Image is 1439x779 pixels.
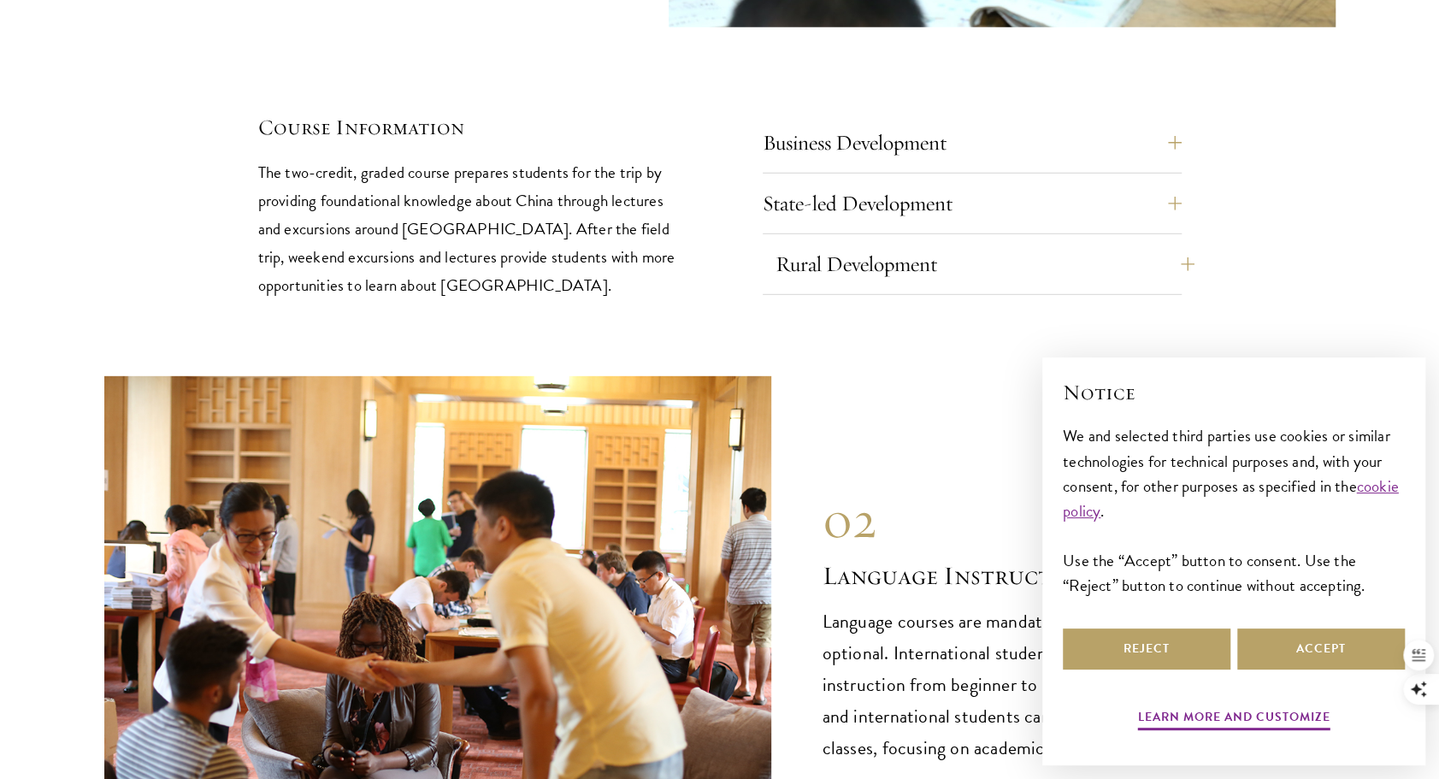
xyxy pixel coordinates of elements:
[1063,423,1405,597] div: We and selected third parties use cookies or similar technologies for technical purposes and, wit...
[1063,629,1230,670] button: Reject
[823,559,1336,593] h2: Language Instruction
[1237,629,1405,670] button: Accept
[258,113,677,142] h5: Course Information
[258,158,677,299] p: The two-credit, graded course prepares students for the trip by providing foundational knowledge ...
[776,244,1194,285] button: Rural Development
[763,122,1182,163] button: Business Development
[1138,706,1330,733] button: Learn more and customize
[763,183,1182,224] button: State-led Development
[1063,378,1405,407] h2: Notice
[823,489,1336,551] div: 02
[1063,474,1399,523] a: cookie policy
[823,606,1336,764] p: Language courses are mandatory in Module One, then become optional. International students can ta...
